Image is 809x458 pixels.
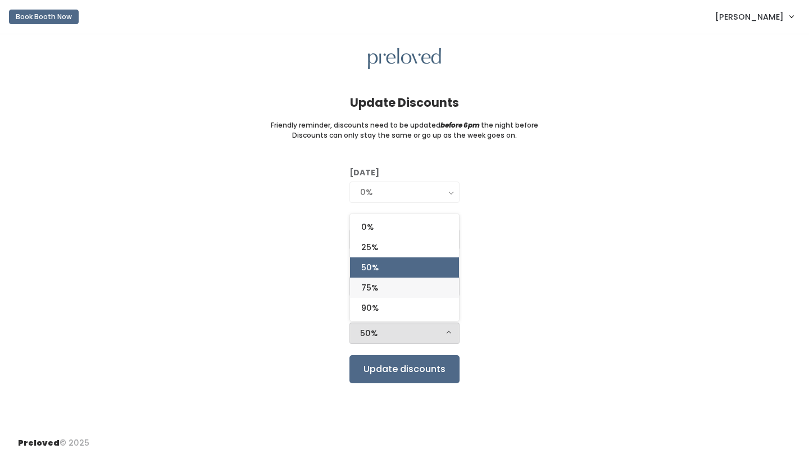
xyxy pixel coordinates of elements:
[350,96,459,109] h4: Update Discounts
[18,437,60,448] span: Preloved
[292,130,517,140] small: Discounts can only stay the same or go up as the week goes on.
[9,4,79,29] a: Book Booth Now
[368,48,441,70] img: preloved logo
[440,120,480,130] i: before 6pm
[18,428,89,449] div: © 2025
[349,355,460,383] input: Update discounts
[349,323,460,344] button: 50%
[361,282,378,294] span: 75%
[361,302,379,314] span: 90%
[271,120,538,130] small: Friendly reminder, discounts need to be updated the night before
[361,241,378,253] span: 25%
[361,221,374,233] span: 0%
[704,4,805,29] a: [PERSON_NAME]
[361,261,379,274] span: 50%
[349,167,379,179] label: [DATE]
[9,10,79,24] button: Book Booth Now
[360,186,449,198] div: 0%
[715,11,784,23] span: [PERSON_NAME]
[360,327,449,339] div: 50%
[349,182,460,203] button: 0%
